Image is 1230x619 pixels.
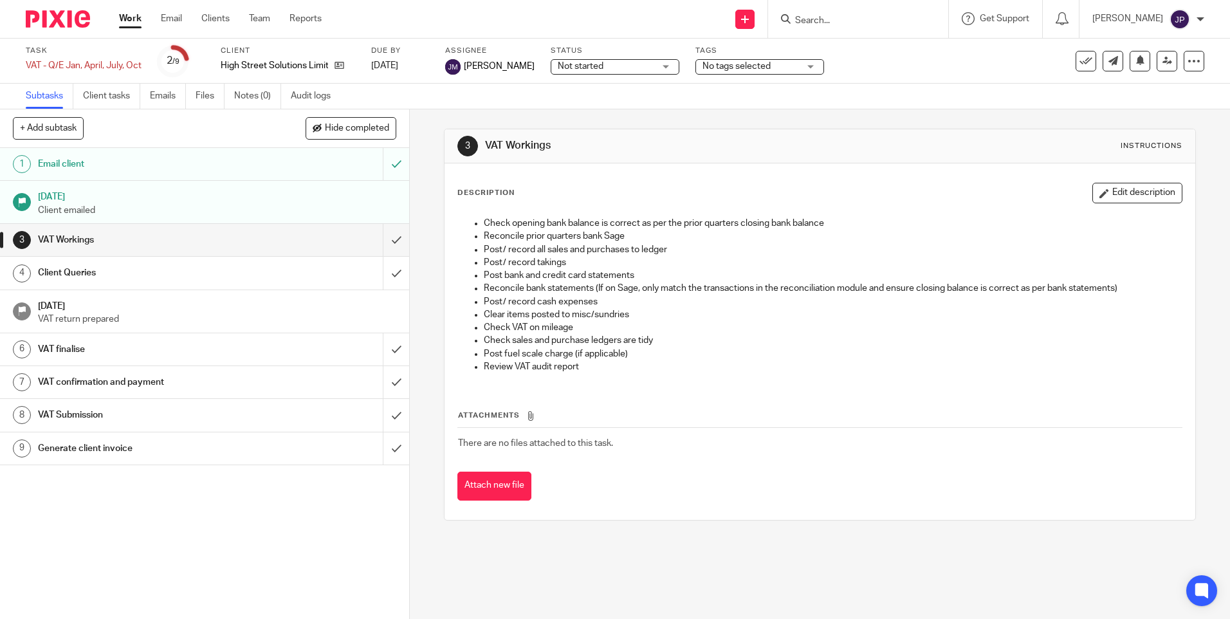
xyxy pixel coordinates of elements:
a: Files [196,84,225,109]
small: /9 [172,58,179,65]
p: Description [457,188,515,198]
p: Check sales and purchase ledgers are tidy [484,334,1181,347]
p: Post fuel scale charge (if applicable) [484,347,1181,360]
p: Post bank and credit card statements [484,269,1181,282]
label: Status [551,46,679,56]
a: Work [119,12,142,25]
h1: VAT Workings [485,139,847,152]
h1: VAT Workings [38,230,259,250]
div: 2 [167,53,179,68]
p: High Street Solutions Limited [221,59,328,72]
span: Get Support [980,14,1029,23]
div: 4 [13,264,31,282]
a: Notes (0) [234,84,281,109]
p: Review VAT audit report [484,360,1181,373]
h1: Client Queries [38,263,259,282]
div: Instructions [1121,141,1182,151]
a: Team [249,12,270,25]
span: There are no files attached to this task. [458,439,613,448]
p: Clear items posted to misc/sundries [484,308,1181,321]
a: Emails [150,84,186,109]
p: [PERSON_NAME] [1092,12,1163,25]
img: Pixie [26,10,90,28]
div: 8 [13,406,31,424]
div: VAT - Q/E Jan, April, July, Oct [26,59,142,72]
label: Assignee [445,46,535,56]
div: 6 [13,340,31,358]
button: Edit description [1092,183,1182,203]
p: VAT return prepared [38,313,397,326]
span: No tags selected [702,62,771,71]
p: Check opening bank balance is correct as per the prior quarters closing bank balance [484,217,1181,230]
h1: VAT Submission [38,405,259,425]
p: Reconcile prior quarters bank Sage [484,230,1181,243]
a: Clients [201,12,230,25]
label: Task [26,46,142,56]
div: 9 [13,439,31,457]
a: Reports [289,12,322,25]
h1: VAT confirmation and payment [38,373,259,392]
p: Reconcile bank statements (If on Sage, only match the transactions in the reconciliation module a... [484,282,1181,295]
p: Post/ record takings [484,256,1181,269]
span: Not started [558,62,603,71]
h1: [DATE] [38,297,397,313]
p: Client emailed [38,204,397,217]
h1: [DATE] [38,187,397,203]
label: Client [221,46,355,56]
p: Check VAT on mileage [484,321,1181,334]
a: Audit logs [291,84,340,109]
a: Client tasks [83,84,140,109]
button: Attach new file [457,472,531,501]
span: [DATE] [371,61,398,70]
div: 3 [13,231,31,249]
h1: Generate client invoice [38,439,259,458]
a: Email [161,12,182,25]
a: Subtasks [26,84,73,109]
button: + Add subtask [13,117,84,139]
h1: VAT finalise [38,340,259,359]
div: 1 [13,155,31,173]
p: Post/ record cash expenses [484,295,1181,308]
p: Post/ record all sales and purchases to ledger [484,243,1181,256]
label: Due by [371,46,429,56]
label: Tags [695,46,824,56]
div: 7 [13,373,31,391]
span: Hide completed [325,124,389,134]
div: 3 [457,136,478,156]
input: Search [794,15,910,27]
span: [PERSON_NAME] [464,60,535,73]
span: Attachments [458,412,520,419]
img: svg%3E [1170,9,1190,30]
h1: Email client [38,154,259,174]
img: svg%3E [445,59,461,75]
button: Hide completed [306,117,396,139]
